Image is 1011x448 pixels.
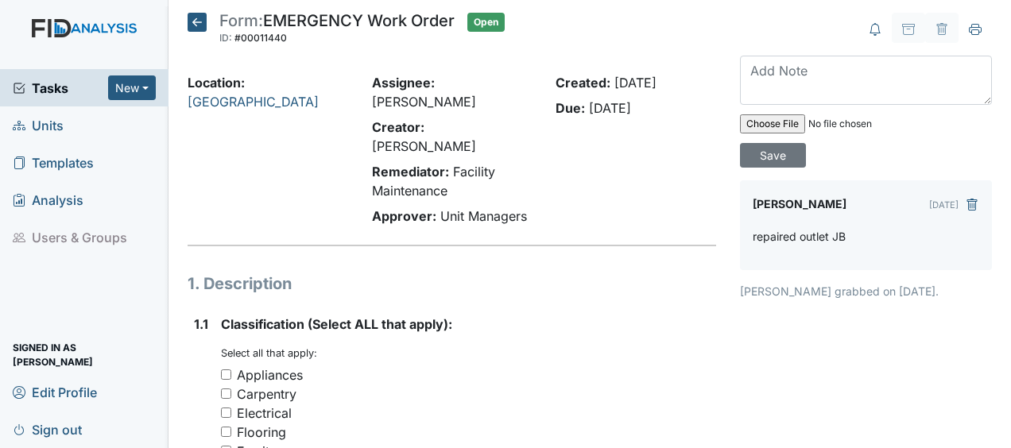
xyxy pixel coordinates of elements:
[372,94,476,110] span: [PERSON_NAME]
[929,199,959,210] small: [DATE]
[13,380,97,404] span: Edit Profile
[188,94,319,110] a: [GEOGRAPHIC_DATA]
[219,11,263,30] span: Form:
[753,228,846,245] p: repaired outlet JB
[194,315,208,334] label: 1.1
[589,100,631,116] span: [DATE]
[556,75,610,91] strong: Created:
[188,75,245,91] strong: Location:
[221,347,317,359] small: Select all that apply:
[13,187,83,212] span: Analysis
[221,316,452,332] span: Classification (Select ALL that apply):
[221,427,231,437] input: Flooring
[13,417,82,442] span: Sign out
[13,342,156,367] span: Signed in as [PERSON_NAME]
[740,143,806,168] input: Save
[237,423,286,442] div: Flooring
[740,283,992,299] p: [PERSON_NAME] grabbed on [DATE].
[372,208,436,224] strong: Approver:
[372,164,449,180] strong: Remediator:
[372,75,435,91] strong: Assignee:
[219,32,232,44] span: ID:
[237,404,292,423] div: Electrical
[440,208,527,224] span: Unit Managers
[13,113,64,137] span: Units
[556,100,585,116] strong: Due:
[221,388,231,399] input: Carpentry
[237,365,303,384] div: Appliances
[234,32,287,44] span: #00011440
[13,79,108,98] a: Tasks
[237,384,296,404] div: Carpentry
[372,119,424,135] strong: Creator:
[372,138,476,154] span: [PERSON_NAME]
[753,193,846,215] label: [PERSON_NAME]
[108,75,156,100] button: New
[614,75,657,91] span: [DATE]
[219,13,455,48] div: EMERGENCY Work Order
[221,407,231,418] input: Electrical
[188,272,716,295] h1: 1. Description
[467,13,505,32] span: Open
[13,150,94,175] span: Templates
[221,369,231,380] input: Appliances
